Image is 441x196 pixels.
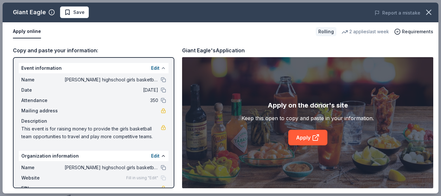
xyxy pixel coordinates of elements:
button: Edit [151,64,159,72]
div: Rolling [316,27,336,36]
div: Apply on the donor's site [268,100,348,110]
span: Name [21,76,65,84]
div: Description [21,117,166,125]
span: EIN [21,184,65,192]
div: Giant Eagle's Application [182,46,245,55]
span: Date [21,86,65,94]
span: [PERSON_NAME] highschool girls basketball [65,164,158,171]
span: Save [73,8,85,16]
span: [PERSON_NAME] highschool girls basketball bingo [65,76,158,84]
span: Fill in using "Edit" [126,175,158,181]
button: Requirements [394,28,433,36]
div: Keep this open to copy and paste in your information. [241,114,374,122]
button: Save [60,6,89,18]
button: Report a mistake [374,9,420,17]
div: Giant Eagle [13,7,46,17]
div: Event information [19,63,169,73]
span: Requirements [402,28,433,36]
div: Copy and paste your information: [13,46,174,55]
span: 350 [65,97,158,104]
button: Edit [151,152,159,160]
a: Apply [288,130,327,145]
button: Apply online [13,25,41,38]
span: Name [21,164,65,171]
span: Attendance [21,97,65,104]
div: 2 applies last week [342,28,389,36]
div: Organization information [19,151,169,161]
span: [DATE] [65,86,158,94]
span: This event is for raising money to provide the girls basketball team opportunities to travel and ... [21,125,161,140]
span: Mailing address [21,107,65,115]
span: Website [21,174,65,182]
